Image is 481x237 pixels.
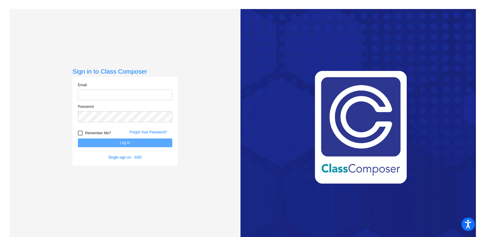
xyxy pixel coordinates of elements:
[130,130,167,134] a: Forgot Your Password?
[108,155,142,160] a: Single sign on - SSO
[78,104,94,109] label: Password
[78,138,172,147] button: Log In
[85,129,111,137] span: Remember Me?
[78,82,87,88] label: Email
[72,68,178,75] h3: Sign in to Class Composer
